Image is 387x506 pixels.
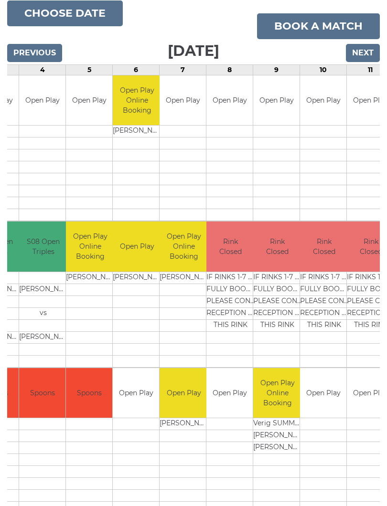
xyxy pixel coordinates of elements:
input: Next [346,44,380,62]
td: IF RINKS 1-7 ARE [206,272,255,284]
td: Spoons [19,368,65,418]
td: [PERSON_NAME] [19,284,67,295]
td: 8 [206,64,253,75]
td: [PERSON_NAME] [253,442,301,454]
td: FULLY BOOKED [206,284,255,295]
td: 10 [300,64,347,75]
td: RECEPTION TO BOOK [300,307,348,319]
td: Open Play [206,75,253,126]
td: Rink Closed [300,221,348,272]
td: Open Play [300,368,346,418]
td: IF RINKS 1-7 ARE [253,272,301,284]
td: [PERSON_NAME] [19,331,67,343]
td: 9 [253,64,300,75]
td: PLEASE CONTACT [253,295,301,307]
td: RECEPTION TO BOOK [253,307,301,319]
td: Verig SUMMERFIELD [253,418,301,430]
td: Rink Closed [253,221,301,272]
td: 7 [160,64,206,75]
td: Open Play Online Booking [253,368,301,418]
td: FULLY BOOKED [300,284,348,295]
td: 5 [66,64,113,75]
td: Spoons [66,368,112,418]
td: Open Play [19,75,65,126]
td: Rink Closed [206,221,255,272]
a: Book a match [257,13,380,39]
td: [PERSON_NAME] [160,418,208,430]
td: [PERSON_NAME] [253,430,301,442]
td: RECEPTION TO BOOK [206,307,255,319]
td: THIS RINK [300,319,348,331]
td: Open Play [253,75,300,126]
td: Open Play [66,75,112,126]
td: PLEASE CONTACT [300,295,348,307]
td: [PERSON_NAME] [160,272,208,284]
td: PLEASE CONTACT [206,295,255,307]
td: Open Play [160,75,206,126]
td: Open Play [300,75,346,126]
td: S08 Open Triples [19,221,67,272]
button: Choose date [7,0,123,26]
td: [PERSON_NAME] [113,126,161,137]
td: Open Play Online Booking [113,75,161,126]
td: Open Play [206,368,253,418]
td: Open Play Online Booking [160,221,208,272]
td: Open Play [160,368,208,418]
td: Open Play [113,368,159,418]
td: IF RINKS 1-7 ARE [300,272,348,284]
td: FULLY BOOKED [253,284,301,295]
td: THIS RINK [206,319,255,331]
td: Open Play [113,221,161,272]
td: 4 [19,64,66,75]
td: THIS RINK [253,319,301,331]
input: Previous [7,44,62,62]
td: 6 [113,64,160,75]
td: vs [19,307,67,319]
td: [PERSON_NAME] [66,272,114,284]
td: Open Play Online Booking [66,221,114,272]
td: [PERSON_NAME] [113,272,161,284]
